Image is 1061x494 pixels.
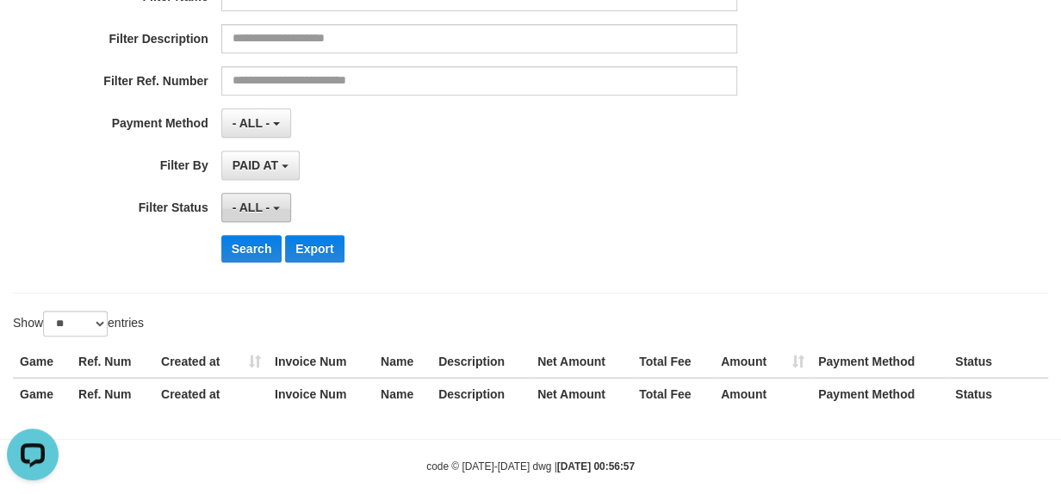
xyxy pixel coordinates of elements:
[71,346,154,378] th: Ref. Num
[632,378,714,410] th: Total Fee
[426,460,635,472] small: code © [DATE]-[DATE] dwg |
[557,460,635,472] strong: [DATE] 00:56:57
[714,346,811,378] th: Amount
[530,378,632,410] th: Net Amount
[431,346,530,378] th: Description
[221,193,291,222] button: - ALL -
[632,346,714,378] th: Total Fee
[221,151,300,180] button: PAID AT
[13,378,71,410] th: Game
[374,346,431,378] th: Name
[71,378,154,410] th: Ref. Num
[221,235,282,262] button: Search
[233,116,270,130] span: - ALL -
[154,378,268,410] th: Created at
[714,378,811,410] th: Amount
[285,235,344,262] button: Export
[221,108,291,138] button: - ALL -
[13,346,71,378] th: Game
[7,7,59,59] button: Open LiveChat chat widget
[43,311,108,337] select: Showentries
[268,346,374,378] th: Invoice Num
[233,158,278,172] span: PAID AT
[13,311,144,337] label: Show entries
[431,378,530,410] th: Description
[948,346,1048,378] th: Status
[374,378,431,410] th: Name
[948,378,1048,410] th: Status
[154,346,268,378] th: Created at
[811,378,948,410] th: Payment Method
[233,201,270,214] span: - ALL -
[530,346,632,378] th: Net Amount
[268,378,374,410] th: Invoice Num
[811,346,948,378] th: Payment Method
